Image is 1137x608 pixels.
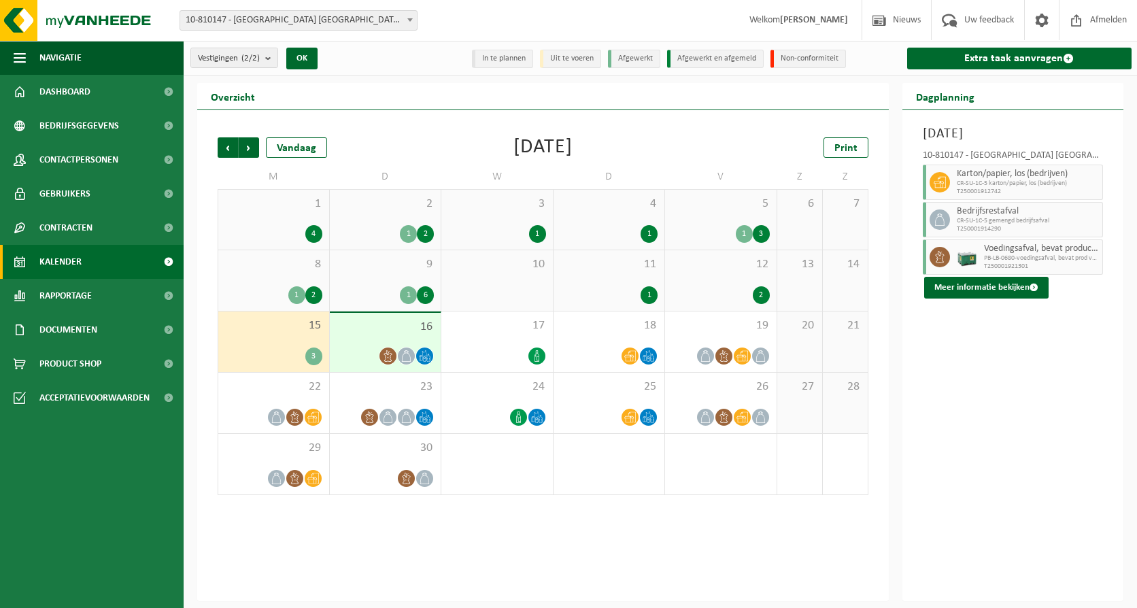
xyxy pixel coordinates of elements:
span: 9 [337,257,435,272]
span: T250001914290 [957,225,1100,233]
img: PB-LB-0680-HPE-GN-01 [957,247,977,267]
span: 13 [784,257,815,272]
span: 20 [784,318,815,333]
span: Vestigingen [198,48,260,69]
button: Vestigingen(2/2) [190,48,278,68]
span: 25 [560,379,658,394]
span: 29 [225,441,322,456]
span: Print [834,143,858,154]
div: 2 [753,286,770,304]
span: 12 [672,257,770,272]
td: Z [823,165,868,189]
strong: [PERSON_NAME] [780,15,848,25]
span: 10-810147 - VAN DER VALK HOTEL ANTWERPEN NV - BORGERHOUT [180,11,417,30]
span: Kalender [39,245,82,279]
span: Dashboard [39,75,90,109]
span: Volgende [239,137,259,158]
span: 3 [448,197,546,212]
span: Documenten [39,313,97,347]
div: 1 [736,225,753,243]
td: D [554,165,666,189]
span: 1 [225,197,322,212]
span: 30 [337,441,435,456]
span: 24 [448,379,546,394]
span: Acceptatievoorwaarden [39,381,150,415]
span: PB-LB-0680-voedingsafval, bevat prod van dierl oors, geme [984,254,1100,263]
button: OK [286,48,318,69]
span: Rapportage [39,279,92,313]
button: Meer informatie bekijken [924,277,1049,299]
span: 19 [672,318,770,333]
span: 14 [830,257,861,272]
li: Afgewerkt en afgemeld [667,50,764,68]
h3: [DATE] [923,124,1104,144]
span: Karton/papier, los (bedrijven) [957,169,1100,180]
div: 2 [305,286,322,304]
span: Product Shop [39,347,101,381]
div: 2 [417,225,434,243]
count: (2/2) [241,54,260,63]
span: Contracten [39,211,92,245]
div: 1 [288,286,305,304]
span: 5 [672,197,770,212]
td: D [330,165,442,189]
span: 18 [560,318,658,333]
a: Extra taak aanvragen [907,48,1132,69]
span: 16 [337,320,435,335]
span: 21 [830,318,861,333]
li: Afgewerkt [608,50,660,68]
td: M [218,165,330,189]
span: 6 [784,197,815,212]
span: Bedrijfsrestafval [957,206,1100,217]
div: [DATE] [513,137,573,158]
div: 1 [641,286,658,304]
td: Z [777,165,823,189]
span: T250001912742 [957,188,1100,196]
li: Uit te voeren [540,50,601,68]
div: 1 [529,225,546,243]
span: 28 [830,379,861,394]
div: 1 [400,286,417,304]
span: Vorige [218,137,238,158]
span: 23 [337,379,435,394]
span: Navigatie [39,41,82,75]
td: V [665,165,777,189]
span: Voedingsafval, bevat producten van dierlijke oorsprong, gemengde verpakking (exclusief glas), cat... [984,243,1100,254]
div: 4 [305,225,322,243]
span: T250001921301 [984,263,1100,271]
span: 15 [225,318,322,333]
span: 10 [448,257,546,272]
div: Vandaag [266,137,327,158]
span: Gebruikers [39,177,90,211]
span: 8 [225,257,322,272]
div: 1 [400,225,417,243]
span: 26 [672,379,770,394]
span: CR-SU-1C-5 gemengd bedrijfsafval [957,217,1100,225]
div: 3 [753,225,770,243]
div: 10-810147 - [GEOGRAPHIC_DATA] [GEOGRAPHIC_DATA] - [GEOGRAPHIC_DATA] [923,151,1104,165]
div: 1 [641,225,658,243]
span: 4 [560,197,658,212]
span: 27 [784,379,815,394]
span: 2 [337,197,435,212]
div: 3 [305,348,322,365]
span: 17 [448,318,546,333]
span: 10-810147 - VAN DER VALK HOTEL ANTWERPEN NV - BORGERHOUT [180,10,418,31]
span: CR-SU-1C-5 karton/papier, los (bedrijven) [957,180,1100,188]
a: Print [824,137,868,158]
span: 11 [560,257,658,272]
span: Bedrijfsgegevens [39,109,119,143]
span: Contactpersonen [39,143,118,177]
td: W [441,165,554,189]
li: In te plannen [472,50,533,68]
li: Non-conformiteit [770,50,846,68]
div: 6 [417,286,434,304]
h2: Dagplanning [902,83,988,109]
span: 22 [225,379,322,394]
h2: Overzicht [197,83,269,109]
span: 7 [830,197,861,212]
